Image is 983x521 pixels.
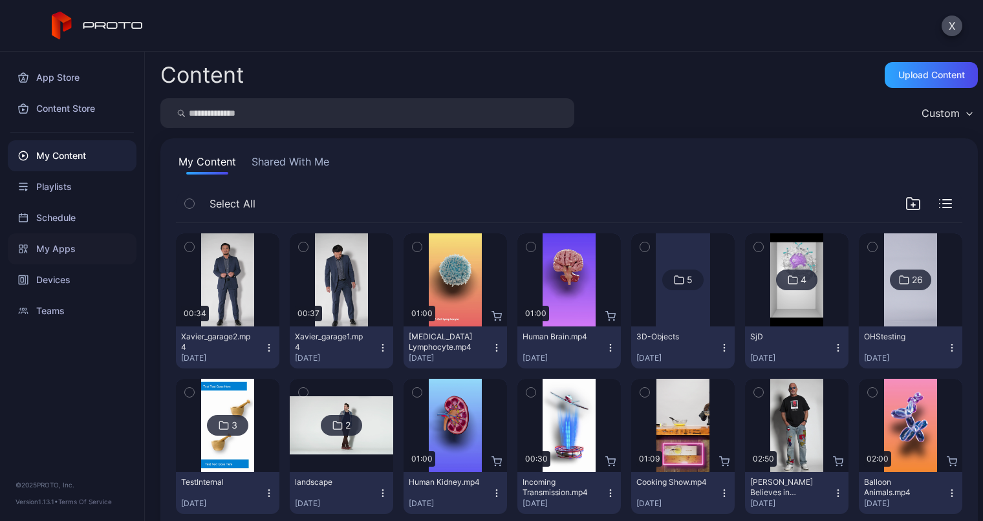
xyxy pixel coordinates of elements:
div: Xavier_garage2.mp4 [181,332,252,352]
button: Human Brain.mp4[DATE] [517,326,621,368]
button: TestInternal[DATE] [176,472,279,514]
button: X [942,16,962,36]
button: Balloon Animals.mp4[DATE] [859,472,962,514]
div: SjD [750,332,821,342]
div: [DATE] [295,498,378,509]
div: Human Brain.mp4 [523,332,594,342]
div: [DATE] [409,353,492,363]
span: Version 1.13.1 • [16,498,58,505]
div: [DATE] [750,353,833,363]
div: Cooking Show.mp4 [636,477,708,487]
div: [DATE] [636,498,719,509]
a: Playlists [8,171,136,202]
div: [DATE] [181,498,264,509]
div: OHStesting [864,332,935,342]
div: Incoming Transmission.mp4 [523,477,594,498]
button: Xavier_garage1.mp4[DATE] [290,326,393,368]
div: [DATE] [523,498,605,509]
div: Custom [922,107,960,120]
div: 3D-Objects [636,332,708,342]
button: [PERSON_NAME] Believes in Proto.mp4[DATE] [745,472,848,514]
button: Cooking Show.mp4[DATE] [631,472,735,514]
div: 3 [232,420,237,431]
div: landscape [295,477,366,487]
button: [MEDICAL_DATA] Lymphocyte.mp4[DATE] [404,326,507,368]
button: My Content [176,154,239,175]
button: SjD[DATE] [745,326,848,368]
button: Incoming Transmission.mp4[DATE] [517,472,621,514]
div: [DATE] [636,353,719,363]
div: [DATE] [523,353,605,363]
div: © 2025 PROTO, Inc. [16,480,129,490]
div: Xavier_garage1.mp4 [295,332,366,352]
button: Xavier_garage2.mp4[DATE] [176,326,279,368]
div: [DATE] [409,498,492,509]
button: Upload Content [885,62,978,88]
div: [DATE] [864,498,947,509]
a: Terms Of Service [58,498,112,505]
div: Content [160,64,244,86]
div: Human Kidney.mp4 [409,477,480,487]
a: My Apps [8,233,136,264]
div: T-Cell Lymphocyte.mp4 [409,332,480,352]
div: [DATE] [295,353,378,363]
button: Custom [915,98,978,128]
div: [DATE] [864,353,947,363]
a: Teams [8,295,136,326]
a: Devices [8,264,136,295]
div: Balloon Animals.mp4 [864,477,935,498]
button: landscape[DATE] [290,472,393,514]
div: 4 [801,274,806,286]
div: 5 [687,274,693,286]
div: 2 [345,420,351,431]
button: Human Kidney.mp4[DATE] [404,472,507,514]
div: TestInternal [181,477,252,487]
a: Schedule [8,202,136,233]
button: 3D-Objects[DATE] [631,326,735,368]
div: Howie Mandel Believes in Proto.mp4 [750,477,821,498]
div: [DATE] [750,498,833,509]
div: [DATE] [181,353,264,363]
span: Select All [210,196,255,211]
button: Shared With Me [249,154,332,175]
a: Content Store [8,93,136,124]
a: My Content [8,140,136,171]
div: Upload Content [898,70,965,80]
a: App Store [8,62,136,93]
button: OHStesting[DATE] [859,326,962,368]
div: 26 [912,274,923,286]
